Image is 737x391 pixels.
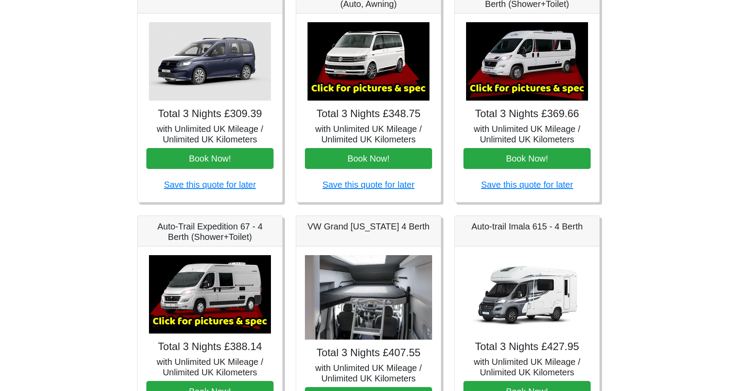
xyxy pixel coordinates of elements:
a: Save this quote for later [322,180,414,189]
img: VW Caddy California Maxi [149,22,271,101]
h5: with Unlimited UK Mileage / Unlimited UK Kilometers [463,357,591,378]
h5: VW Grand [US_STATE] 4 Berth [305,221,432,232]
img: Auto-Trail Expedition 67 - 4 Berth (Shower+Toilet) [149,255,271,334]
h4: Total 3 Nights £309.39 [146,108,274,120]
h5: Auto-trail Imala 615 - 4 Berth [463,221,591,232]
h5: with Unlimited UK Mileage / Unlimited UK Kilometers [305,124,432,145]
button: Book Now! [146,148,274,169]
h5: with Unlimited UK Mileage / Unlimited UK Kilometers [305,363,432,384]
h5: with Unlimited UK Mileage / Unlimited UK Kilometers [146,357,274,378]
a: Save this quote for later [481,180,573,189]
img: VW Grand California 4 Berth [305,255,432,340]
img: VW California Ocean T6.1 (Auto, Awning) [308,22,429,101]
img: Auto-trail Imala 615 - 4 Berth [466,255,588,334]
h4: Total 3 Nights £407.55 [305,347,432,359]
h5: with Unlimited UK Mileage / Unlimited UK Kilometers [463,124,591,145]
h5: Auto-Trail Expedition 67 - 4 Berth (Shower+Toilet) [146,221,274,242]
button: Book Now! [305,148,432,169]
h4: Total 3 Nights £348.75 [305,108,432,120]
button: Book Now! [463,148,591,169]
h5: with Unlimited UK Mileage / Unlimited UK Kilometers [146,124,274,145]
img: Auto-Trail Expedition 66 - 2 Berth (Shower+Toilet) [466,22,588,101]
h4: Total 3 Nights £427.95 [463,340,591,353]
h4: Total 3 Nights £369.66 [463,108,591,120]
h4: Total 3 Nights £388.14 [146,340,274,353]
a: Save this quote for later [164,180,256,189]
